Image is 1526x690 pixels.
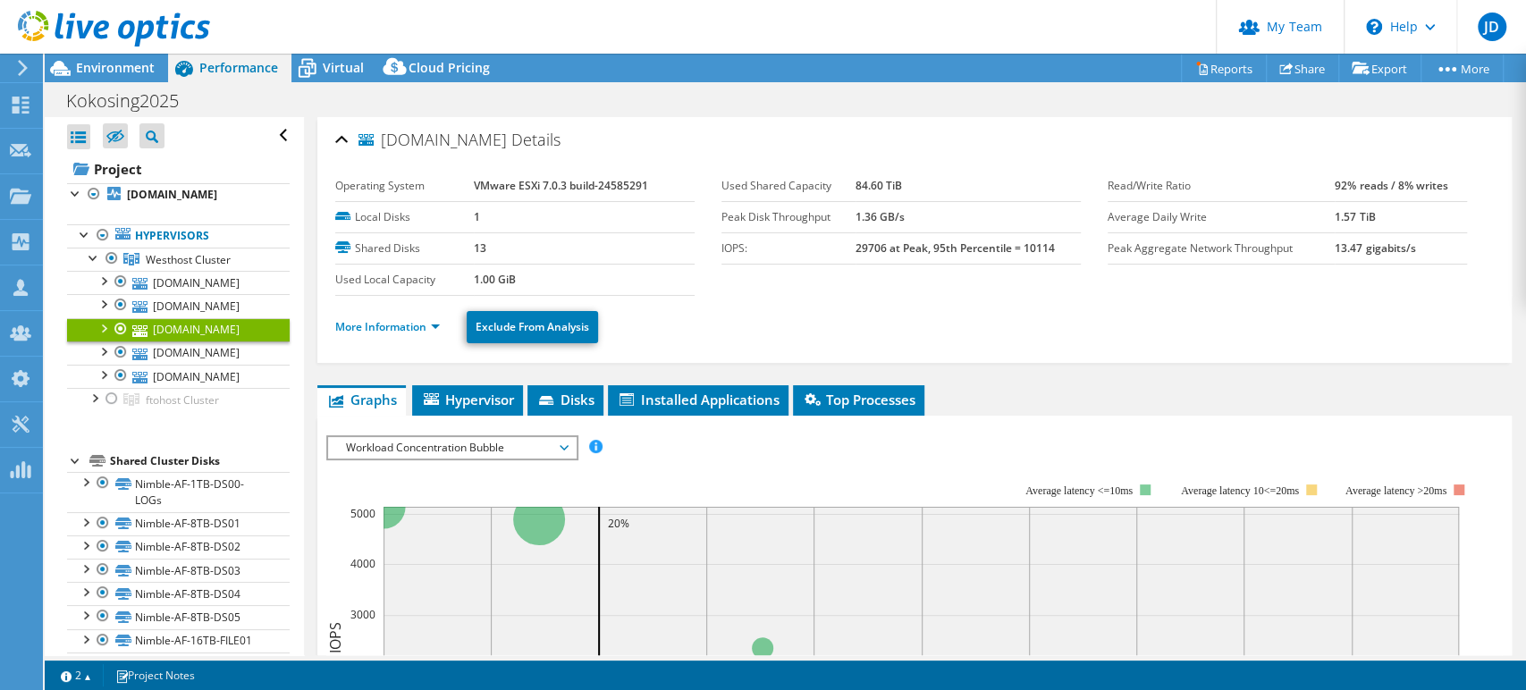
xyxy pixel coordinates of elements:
span: Graphs [326,391,397,408]
b: VMware ESXi 7.0.3 build-24585291 [474,178,648,193]
text: 20% [608,516,629,531]
label: IOPS: [721,240,856,257]
span: Environment [76,59,155,76]
label: Used Local Capacity [335,271,474,289]
b: [DOMAIN_NAME] [127,187,217,202]
svg: \n [1366,19,1382,35]
text: Average latency >20ms [1345,484,1446,497]
h1: Kokosing2025 [58,91,207,111]
a: Nimble-AF-1TB-DS00-LOGs [67,472,290,511]
b: 1.36 GB/s [856,209,905,224]
a: Nimble-AF-8TB-DS04 [67,582,290,605]
a: Nimble-AF-8TB-DS01 [67,512,290,535]
a: [DOMAIN_NAME] [67,183,290,206]
label: Local Disks [335,208,474,226]
text: IOPS [325,621,345,652]
b: 84.60 TiB [856,178,902,193]
div: Shared Cluster Disks [110,450,290,472]
a: [DOMAIN_NAME] [67,294,290,317]
text: 5000 [350,506,375,521]
b: 13.47 gigabits/s [1335,240,1415,256]
a: More [1421,55,1504,82]
a: 2 [48,664,104,686]
span: Top Processes [802,391,915,408]
a: [DOMAIN_NAME] [67,318,290,341]
a: Nimble-AF-16TB-FILE01 [67,629,290,652]
a: Project Notes [103,664,207,686]
a: [DOMAIN_NAME] [67,271,290,294]
a: Nimble-AF-16TB-FILE02 [67,652,290,676]
a: Share [1266,55,1339,82]
label: Used Shared Capacity [721,177,856,195]
a: ftohost Cluster [67,388,290,411]
span: Hypervisor [421,391,514,408]
a: Nimble-AF-8TB-DS05 [67,605,290,628]
b: 92% reads / 8% writes [1335,178,1447,193]
a: More Information [335,319,440,334]
label: Peak Aggregate Network Throughput [1108,240,1335,257]
label: Average Daily Write [1108,208,1335,226]
b: 29706 at Peak, 95th Percentile = 10114 [856,240,1055,256]
a: Exclude From Analysis [467,311,598,343]
b: 13 [474,240,486,256]
a: Hypervisors [67,224,290,248]
a: Nimble-AF-8TB-DS03 [67,559,290,582]
b: 1.00 GiB [474,272,516,287]
text: 4000 [350,556,375,571]
span: Workload Concentration Bubble [337,437,567,459]
label: Shared Disks [335,240,474,257]
span: JD [1478,13,1506,41]
b: 1 [474,209,480,224]
span: [DOMAIN_NAME] [358,131,507,149]
text: 3000 [350,607,375,622]
a: [DOMAIN_NAME] [67,365,290,388]
a: [DOMAIN_NAME] [67,341,290,365]
span: Westhost Cluster [146,252,231,267]
label: Operating System [335,177,474,195]
span: ftohost Cluster [146,392,219,408]
label: Read/Write Ratio [1108,177,1335,195]
a: Export [1338,55,1421,82]
span: Performance [199,59,278,76]
a: Westhost Cluster [67,248,290,271]
b: 1.57 TiB [1335,209,1375,224]
a: Reports [1181,55,1267,82]
span: Installed Applications [617,391,780,408]
a: Nimble-AF-8TB-DS02 [67,535,290,559]
span: Virtual [323,59,364,76]
tspan: Average latency 10<=20ms [1181,484,1299,497]
span: Disks [536,391,594,408]
span: Cloud Pricing [409,59,490,76]
label: Peak Disk Throughput [721,208,856,226]
span: Details [511,129,561,150]
a: Project [67,155,290,183]
tspan: Average latency <=10ms [1025,484,1133,497]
